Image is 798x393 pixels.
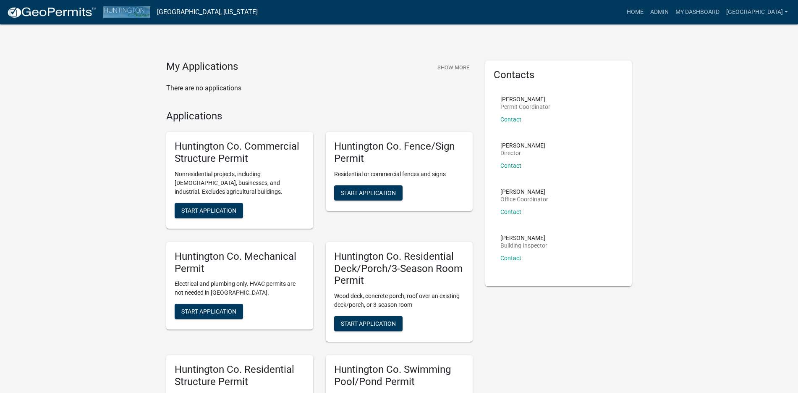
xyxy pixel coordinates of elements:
h5: Huntington Co. Fence/Sign Permit [334,140,464,165]
h4: Applications [166,110,473,122]
a: Contact [500,255,521,261]
p: Residential or commercial fences and signs [334,170,464,179]
p: Electrical and plumbing only. HVAC permits are not needed in [GEOGRAPHIC_DATA]. [175,280,305,297]
h5: Huntington Co. Mechanical Permit [175,251,305,275]
a: Contact [500,116,521,123]
p: [PERSON_NAME] [500,235,547,241]
a: [GEOGRAPHIC_DATA], [US_STATE] [157,5,258,19]
p: There are no applications [166,83,473,93]
p: Wood deck, concrete porch, roof over an existing deck/porch, or 3-season room [334,292,464,309]
h4: My Applications [166,61,238,73]
h5: Contacts [494,69,624,81]
p: Building Inspector [500,243,547,248]
img: Huntington County, Indiana [103,6,150,18]
button: Start Application [334,185,403,200]
a: Admin [647,4,672,20]
span: Start Application [341,320,396,327]
p: Director [500,150,545,156]
p: Nonresidential projects, including [DEMOGRAPHIC_DATA], businesses, and industrial. Excludes agric... [175,170,305,196]
p: [PERSON_NAME] [500,96,550,102]
a: [GEOGRAPHIC_DATA] [723,4,791,20]
a: Home [623,4,647,20]
p: [PERSON_NAME] [500,189,548,195]
span: Start Application [181,308,236,315]
span: Start Application [181,207,236,214]
a: Contact [500,208,521,215]
button: Start Application [175,203,243,218]
a: Contact [500,162,521,169]
p: Office Coordinator [500,196,548,202]
p: Permit Coordinator [500,104,550,110]
h5: Huntington Co. Residential Structure Permit [175,364,305,388]
button: Start Application [175,304,243,319]
p: [PERSON_NAME] [500,142,545,148]
h5: Huntington Co. Swimming Pool/Pond Permit [334,364,464,388]
h5: Huntington Co. Commercial Structure Permit [175,140,305,165]
span: Start Application [341,189,396,196]
h5: Huntington Co. Residential Deck/Porch/3-Season Room Permit [334,251,464,287]
a: My Dashboard [672,4,723,20]
button: Start Application [334,316,403,331]
button: Show More [434,61,473,74]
